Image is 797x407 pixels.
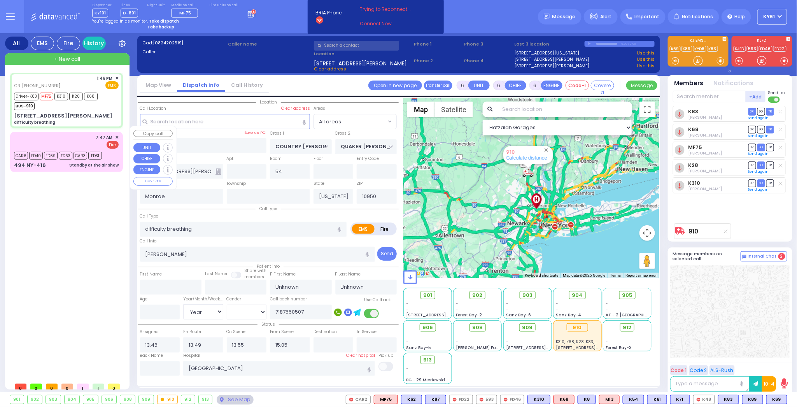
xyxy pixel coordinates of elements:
button: Notifications [714,79,754,88]
span: Call type [256,206,281,212]
span: BG - 29 Merriewold S. [406,377,450,383]
div: K61 [647,395,667,404]
button: CHIEF [505,81,526,90]
span: 903 [522,291,533,299]
div: 912 [181,395,195,404]
label: Call Info [140,238,157,244]
a: K28 [688,162,698,168]
span: Status [257,321,279,327]
span: - [406,339,409,345]
label: Fire [374,224,396,234]
div: BLS [578,395,596,404]
span: 912 [623,324,632,332]
div: 905 [83,395,98,404]
span: CAR3 [74,152,87,160]
div: BLS [718,395,739,404]
span: 905 [622,291,632,299]
div: K8 [578,395,596,404]
div: 908 [120,395,135,404]
button: UNIT [133,143,160,153]
button: Map camera controls [639,225,655,241]
span: Important [634,13,659,20]
span: - [456,300,459,306]
label: Save as POI [244,130,266,135]
span: Alert [601,13,612,20]
span: SO [757,179,765,187]
span: [STREET_ADDRESS][PERSON_NAME] [314,60,407,66]
span: - [506,306,508,312]
div: K83 [718,395,739,404]
div: BLS [623,395,644,404]
button: Code 2 [689,365,708,375]
button: Copy call [133,130,173,137]
div: FD22 [449,395,473,404]
a: Connect Now [360,20,421,27]
span: KY61 [764,13,775,20]
span: 0 [15,384,26,389]
div: BLS [527,395,550,404]
button: Show satellite imagery [434,102,473,117]
div: BLS [647,395,667,404]
span: - [506,333,508,339]
label: Caller: [142,49,226,55]
span: 1 [77,384,89,389]
span: D-801 [121,9,138,18]
span: Trying to Reconnect... [360,6,421,13]
img: red-radio-icon.svg [504,398,508,402]
div: 910 [522,168,534,178]
span: DR [748,108,756,115]
span: [STREET_ADDRESS][PERSON_NAME] [406,312,480,318]
div: ALS [554,395,575,404]
span: MF75 [40,93,53,100]
span: Sanz Bay-5 [406,345,431,351]
span: Clear address [314,66,346,72]
a: KJFD [734,46,746,52]
a: Dispatch info [177,81,225,89]
label: Age [140,296,148,302]
div: 593 [476,395,497,404]
button: COVERED [133,177,173,186]
button: ALS-Rush [709,365,735,375]
button: Message [626,81,657,90]
label: En Route [183,329,201,335]
span: FD40 [29,152,43,160]
img: red-radio-icon.svg [697,398,701,402]
a: Send again [748,169,769,174]
span: ✕ [115,134,119,141]
label: Assigned [140,329,159,335]
div: ALS [599,395,620,404]
span: 7:47 AM [96,135,113,140]
label: P First Name [270,271,296,277]
a: Send again [748,133,769,138]
span: TR [766,126,774,133]
button: +Add [746,91,766,102]
span: Send text [768,90,787,96]
button: Internal Chat 2 [741,251,787,261]
div: 909 [139,395,154,404]
span: - [556,306,558,312]
a: 910 [506,149,515,155]
a: K69 [670,46,681,52]
span: 0 [61,384,73,389]
img: comment-alt.png [743,255,746,259]
div: M13 [599,395,620,404]
div: [STREET_ADDRESS][PERSON_NAME] [14,112,112,120]
label: Call Location [140,105,166,112]
span: 0 [46,384,58,389]
img: red-radio-icon.svg [349,398,353,402]
div: FD46 [500,395,524,404]
label: Clear address [281,105,310,112]
img: Google [405,268,431,278]
strong: Take backup [147,24,174,30]
div: BLS [425,395,446,404]
span: Forest Bay-3 [606,345,632,351]
span: Forest Bay-2 [456,312,482,318]
a: K83 [707,46,718,52]
span: Other building occupants [215,168,221,175]
div: 910 [567,323,588,332]
span: FD31 [88,152,102,160]
img: red-radio-icon.svg [453,398,457,402]
button: Covered [591,81,614,90]
span: SO [757,144,765,151]
span: 1:46 PM [97,75,113,81]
